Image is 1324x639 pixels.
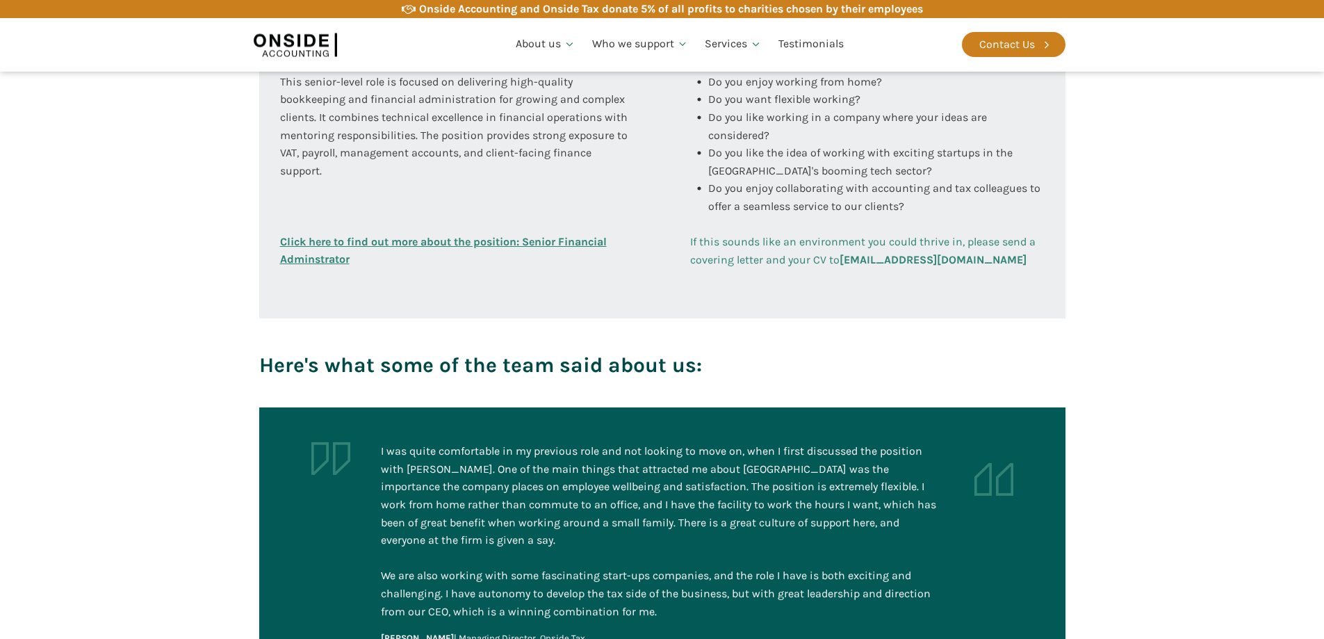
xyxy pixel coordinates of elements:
a: About us [507,21,584,68]
div: Contact Us [979,35,1035,54]
span: Do you enjoy working from home? [708,75,882,88]
div: I was quite comfortable in my previous role and not looking to move on, when I first discussed th... [381,442,944,620]
span: Do you enjoy collaborating with accounting and tax colleagues to offer a seamless service to our ... [708,181,1043,213]
a: Contact Us [962,32,1065,57]
a: If this sounds like an environment you could thrive in, please send a covering letter and your CV... [690,233,1045,268]
a: Who we support [584,21,697,68]
img: Onside Accounting [254,29,337,60]
span: Do you like the idea of working with exciting startups in the [GEOGRAPHIC_DATA]'s booming tech se... [708,146,1015,177]
a: Click here to find out more about the position: Senior Financial Adminstrator [280,233,635,268]
span: Do you like working in a company where your ideas are considered? [708,111,990,142]
a: Testimonials [770,21,852,68]
a: Services [696,21,770,68]
h3: Here's what some of the team said about us: [259,346,702,385]
b: [EMAIL_ADDRESS][DOMAIN_NAME] [840,253,1027,266]
div: This senior-level role is focused on delivering high-quality bookkeeping and financial administra... [280,73,635,233]
span: Do you want flexible working? [708,92,860,106]
span: If this sounds like an environment you could thrive in, please send a covering letter and your CV to [690,235,1038,266]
